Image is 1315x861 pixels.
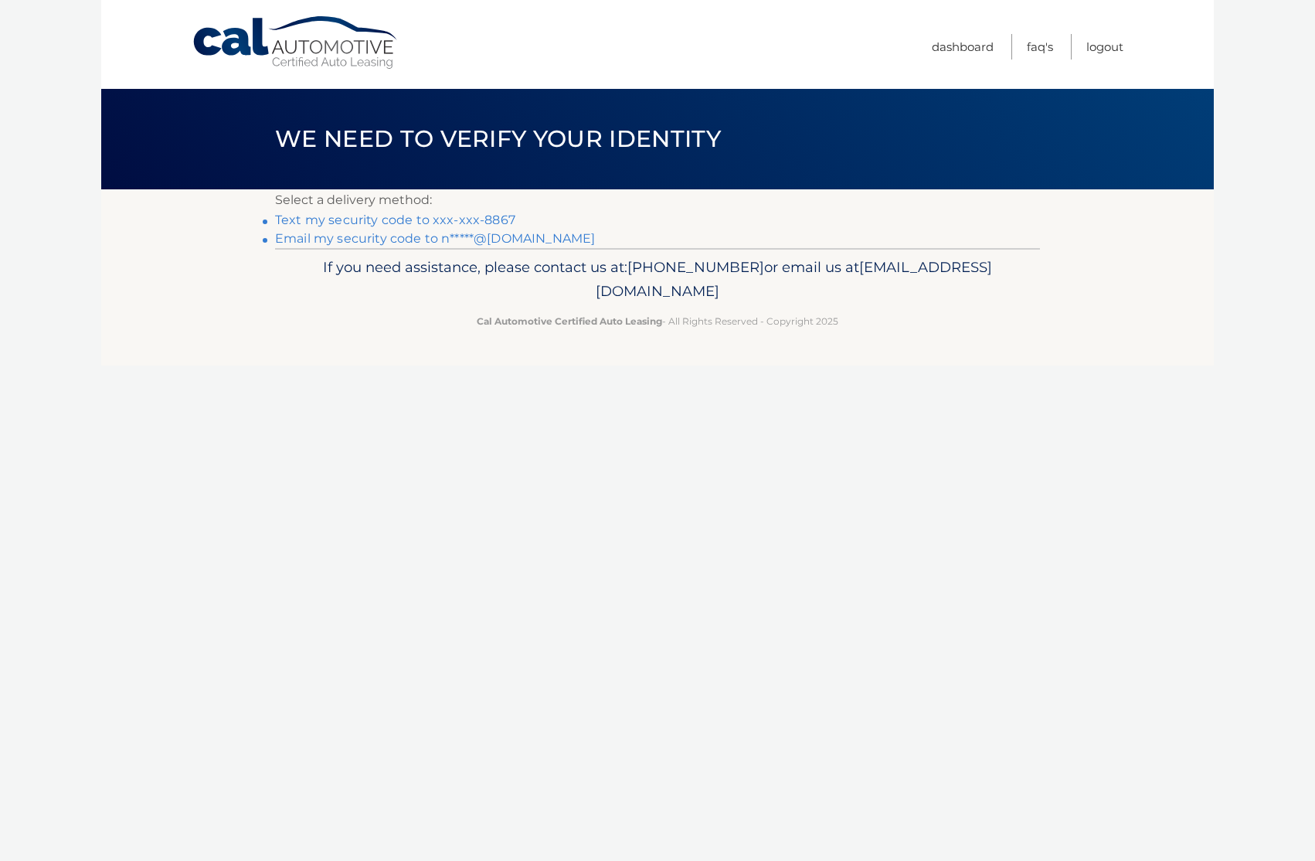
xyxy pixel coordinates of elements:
p: - All Rights Reserved - Copyright 2025 [285,313,1030,329]
p: Select a delivery method: [275,189,1040,211]
span: We need to verify your identity [275,124,721,153]
a: Text my security code to xxx-xxx-8867 [275,213,515,227]
a: FAQ's [1027,34,1053,60]
a: Dashboard [932,34,994,60]
strong: Cal Automotive Certified Auto Leasing [477,315,662,327]
p: If you need assistance, please contact us at: or email us at [285,255,1030,305]
a: Cal Automotive [192,15,400,70]
a: Logout [1086,34,1123,60]
a: Email my security code to n*****@[DOMAIN_NAME] [275,231,595,246]
span: [PHONE_NUMBER] [627,258,764,276]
